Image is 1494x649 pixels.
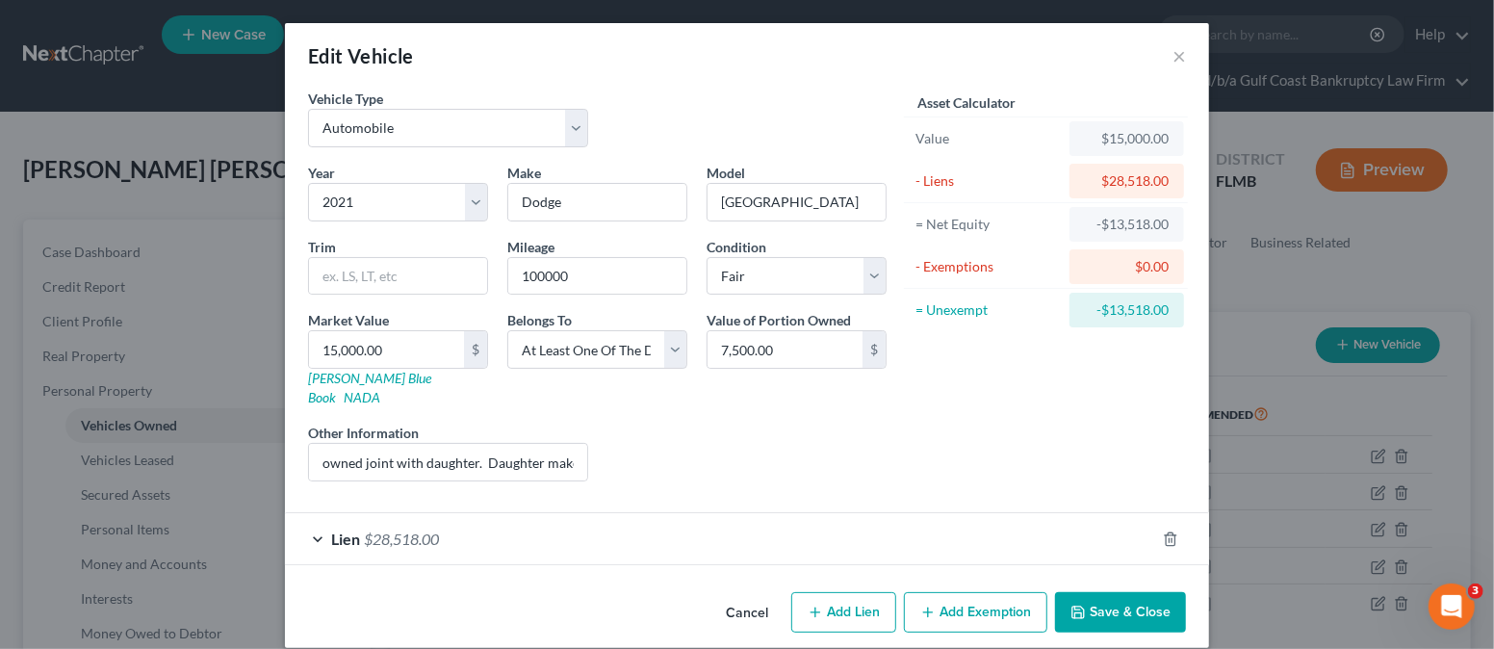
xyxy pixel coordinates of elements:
input: 0.00 [309,331,464,368]
label: Market Value [308,310,389,330]
input: (optional) [309,444,587,480]
button: Cancel [710,594,784,633]
label: Vehicle Type [308,89,383,109]
label: Other Information [308,423,419,443]
span: $28,518.00 [364,530,439,548]
input: 0.00 [708,331,863,368]
div: -$13,518.00 [1085,215,1169,234]
label: Asset Calculator [917,92,1016,113]
span: Belongs To [507,312,572,328]
div: $15,000.00 [1085,129,1169,148]
div: - Exemptions [915,257,1061,276]
span: Make [507,165,541,181]
div: = Net Equity [915,215,1061,234]
label: Model [707,163,745,183]
label: Value of Portion Owned [707,310,851,330]
div: Edit Vehicle [308,42,414,69]
button: Add Exemption [904,592,1047,633]
button: Save & Close [1055,592,1186,633]
input: ex. Nissan [508,184,686,221]
div: $0.00 [1085,257,1169,276]
div: = Unexempt [915,300,1061,320]
input: ex. Altima [708,184,886,221]
div: $28,518.00 [1085,171,1169,191]
label: Year [308,163,335,183]
div: - Liens [915,171,1061,191]
button: × [1172,44,1186,67]
label: Mileage [507,237,554,257]
div: $ [863,331,886,368]
span: Lien [331,530,360,548]
input: -- [508,258,686,295]
span: 3 [1468,584,1483,599]
div: $ [464,331,487,368]
label: Condition [707,237,766,257]
button: Add Lien [791,592,896,633]
a: NADA [344,389,380,405]
div: -$13,518.00 [1085,300,1169,320]
iframe: Intercom live chat [1429,584,1475,630]
div: Value [915,129,1061,148]
label: Trim [308,237,336,257]
input: ex. LS, LT, etc [309,258,487,295]
a: [PERSON_NAME] Blue Book [308,370,431,405]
